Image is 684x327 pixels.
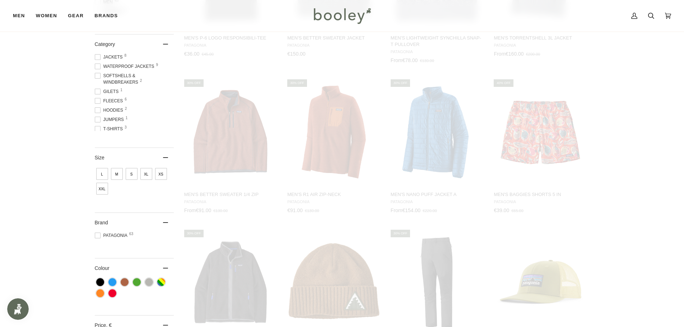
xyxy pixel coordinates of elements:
span: 2 [140,79,142,83]
span: Women [36,12,57,19]
span: 9 [156,63,158,67]
span: 8 [125,54,127,57]
span: Patagonia [95,232,130,239]
span: Fleeces [95,98,125,104]
span: Gilets [95,88,121,95]
span: 1 [120,88,122,92]
span: Size: S [126,168,138,180]
span: Size: XXL [96,183,108,195]
span: Size [95,155,104,160]
span: Category [95,41,115,47]
span: Colour: Orange [96,289,104,297]
span: Colour: Brown [121,278,129,286]
span: Waterproof Jackets [95,63,157,70]
span: Gear [68,12,84,19]
span: Brand [95,220,108,225]
span: Softshells & Windbreakers [95,73,174,85]
span: Brands [94,12,118,19]
span: Size: M [111,168,123,180]
span: Colour: Black [96,278,104,286]
span: Colour: Multicolour [157,278,165,286]
span: 63 [129,232,133,236]
span: Colour [95,265,115,271]
span: Colour: Blue [108,278,116,286]
span: Colour: Grey [145,278,153,286]
span: Hoodies [95,107,125,113]
span: T-Shirts [95,126,125,132]
span: Jumpers [95,116,126,123]
span: Jackets [95,54,125,60]
span: Size: XS [155,168,167,180]
span: Colour: Red [108,289,116,297]
span: 2 [125,107,127,111]
iframe: Button to open loyalty program pop-up [7,298,29,320]
span: Size: XL [140,168,152,180]
span: 3 [125,126,127,129]
span: Colour: Green [133,278,141,286]
span: 6 [125,98,127,101]
span: Size: L [96,168,108,180]
span: 1 [126,116,128,120]
img: Booley [311,5,373,26]
span: Men [13,12,25,19]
